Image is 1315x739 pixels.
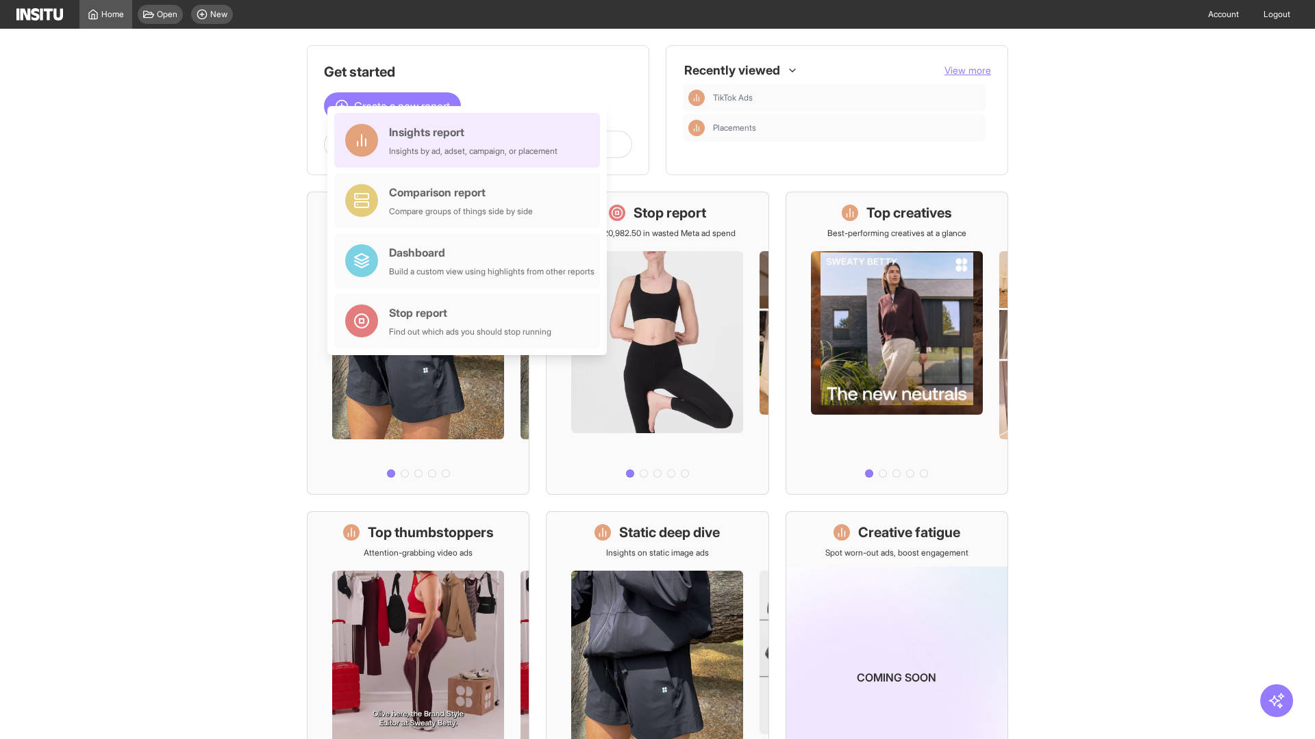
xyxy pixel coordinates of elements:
[827,228,966,239] p: Best-performing creatives at a glance
[389,304,551,321] div: Stop report
[389,244,594,261] div: Dashboard
[157,9,177,20] span: Open
[713,92,753,103] span: TikTok Ads
[866,203,952,222] h1: Top creatives
[944,64,991,76] span: View more
[944,64,991,77] button: View more
[368,523,494,542] h1: Top thumbstoppers
[688,90,705,106] div: Insights
[619,523,720,542] h1: Static deep dive
[579,228,736,239] p: Save £20,982.50 in wasted Meta ad spend
[389,184,533,200] div: Comparison report
[786,192,1008,495] a: Top creativesBest-performing creatives at a glance
[307,192,529,495] a: What's live nowSee all active ads instantly
[606,547,709,558] p: Insights on static image ads
[389,206,533,217] div: Compare groups of things side by side
[354,98,450,114] span: Create a new report
[324,92,461,120] button: Create a new report
[546,192,768,495] a: Stop reportSave £20,982.50 in wasted Meta ad spend
[389,266,594,277] div: Build a custom view using highlights from other reports
[713,92,980,103] span: TikTok Ads
[389,146,558,157] div: Insights by ad, adset, campaign, or placement
[389,326,551,337] div: Find out which ads you should stop running
[688,120,705,136] div: Insights
[713,122,756,133] span: Placements
[634,203,706,222] h1: Stop report
[16,8,63,21] img: Logo
[364,547,473,558] p: Attention-grabbing video ads
[713,122,980,133] span: Placements
[101,9,124,20] span: Home
[210,9,227,20] span: New
[324,62,632,81] h1: Get started
[389,124,558,140] div: Insights report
